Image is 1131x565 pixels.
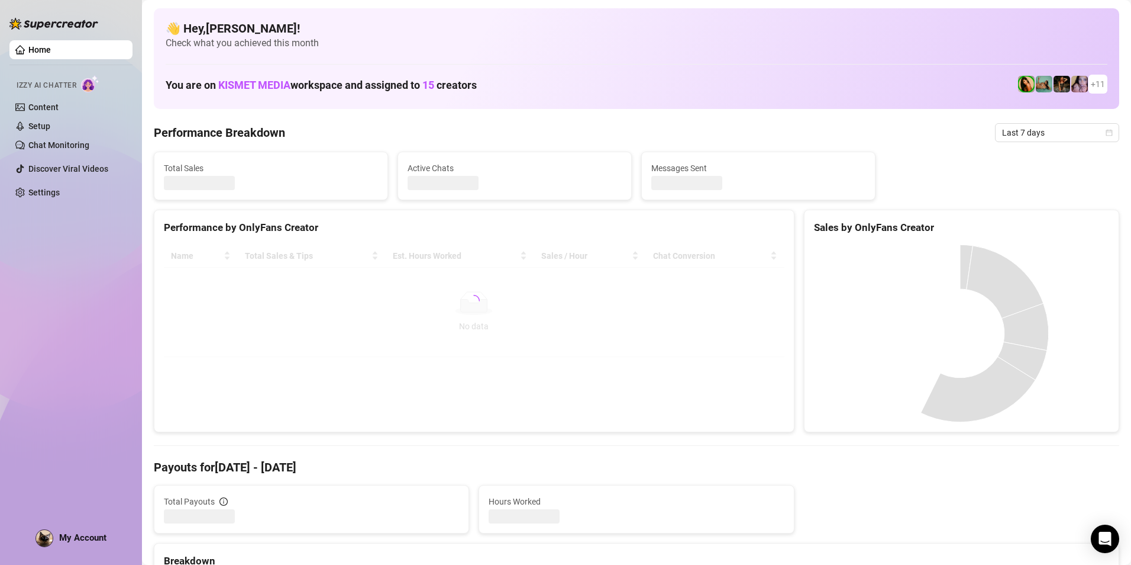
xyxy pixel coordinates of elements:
a: Settings [28,188,60,197]
img: logo-BBDzfeDw.svg [9,18,98,30]
span: info-circle [219,497,228,506]
a: Home [28,45,51,54]
span: Messages Sent [651,162,865,175]
a: Setup [28,121,50,131]
h1: You are on workspace and assigned to creators [166,79,477,92]
span: Izzy AI Chatter [17,80,76,91]
div: Sales by OnlyFans Creator [814,220,1109,236]
span: Total Payouts [164,495,215,508]
span: Check what you achieved this month [166,37,1107,50]
img: AI Chatter [81,75,99,92]
div: Open Intercom Messenger [1091,525,1119,553]
a: Discover Viral Videos [28,164,108,174]
span: Active Chats [408,162,622,175]
span: My Account [59,532,106,543]
img: Boo VIP [1036,76,1052,92]
h4: Performance Breakdown [154,124,285,141]
h4: 👋 Hey, [PERSON_NAME] ! [166,20,1107,37]
span: loading [466,293,482,309]
img: Jade [1018,76,1035,92]
span: Hours Worked [489,495,784,508]
h4: Payouts for [DATE] - [DATE] [154,459,1119,476]
span: calendar [1106,129,1113,136]
img: Lea [1071,76,1088,92]
a: Content [28,102,59,112]
img: ACg8ocLuFDpMvsIXegUUxDyH6lYqINK1kB6lp_Xi6ipuhnIBuug3WLqP=s96-c [36,530,53,547]
span: + 11 [1091,78,1105,91]
a: Chat Monitoring [28,140,89,150]
span: Last 7 days [1002,124,1112,142]
span: KISMET MEDIA [218,79,290,91]
div: Performance by OnlyFans Creator [164,220,784,236]
img: Ańa [1054,76,1070,92]
span: 15 [422,79,434,91]
span: Total Sales [164,162,378,175]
